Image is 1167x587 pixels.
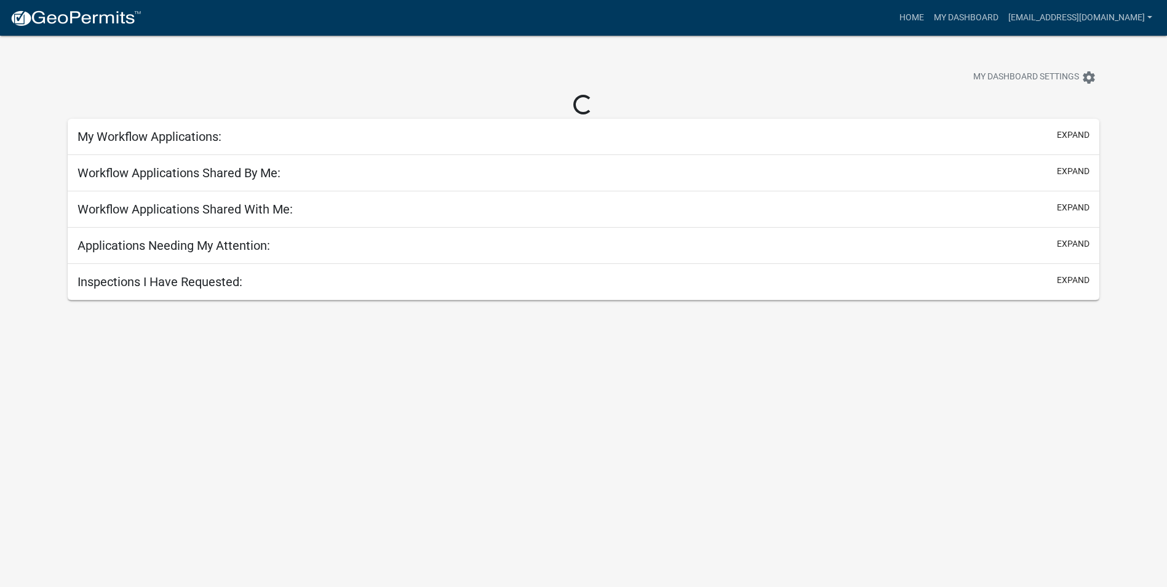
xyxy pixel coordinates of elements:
[1057,129,1089,142] button: expand
[78,274,242,289] h5: Inspections I Have Requested:
[78,166,281,180] h5: Workflow Applications Shared By Me:
[1057,165,1089,178] button: expand
[963,65,1106,89] button: My Dashboard Settingssettings
[78,129,221,144] h5: My Workflow Applications:
[973,70,1079,85] span: My Dashboard Settings
[1057,238,1089,250] button: expand
[78,238,270,253] h5: Applications Needing My Attention:
[1057,201,1089,214] button: expand
[1081,70,1096,85] i: settings
[1057,274,1089,287] button: expand
[894,6,929,30] a: Home
[929,6,1003,30] a: My Dashboard
[78,202,293,217] h5: Workflow Applications Shared With Me:
[1003,6,1157,30] a: [EMAIL_ADDRESS][DOMAIN_NAME]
